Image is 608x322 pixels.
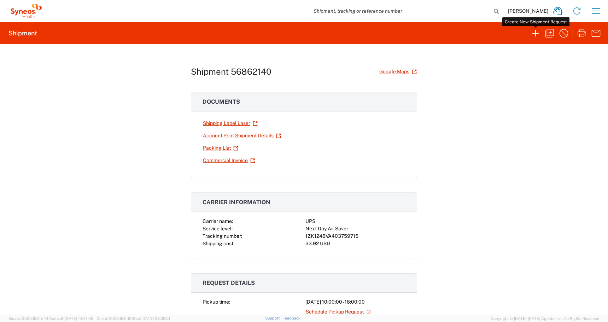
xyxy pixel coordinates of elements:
span: Request details [203,280,255,286]
a: Feedback [282,316,300,320]
span: [PERSON_NAME] [508,8,548,14]
span: Carrier information [203,199,270,206]
a: Google Maps [379,65,417,78]
a: Support [265,316,283,320]
div: 33.92 USD [305,240,405,247]
a: Packing List [203,142,239,154]
div: 1ZK1248VA403759715 [305,232,405,240]
span: [DATE] 10:47:06 [65,316,93,321]
span: Copyright © [DATE]-[DATE] Agistix Inc., All Rights Reserved [491,315,600,322]
span: Pickup time: [203,299,230,305]
div: UPS [305,218,405,225]
span: Documents [203,98,240,105]
a: Commercial Invoice [203,154,256,167]
h2: Shipment [8,29,37,38]
span: Tracking number: [203,233,242,239]
h1: Shipment 56862140 [191,67,271,77]
a: Account Print Shipment Details [203,130,281,142]
input: Shipment, tracking or reference number [308,4,491,18]
a: Schedule Pickup Request [305,306,372,318]
span: Server: 2025.19.0-d447cefac8f [8,316,93,321]
a: Shipping Label Laser [203,117,258,130]
span: Client: 2025.19.0-129fbcf [97,316,170,321]
span: Shipping cost [203,241,233,246]
span: Carrier name: [203,218,233,224]
span: [DATE] 09:39:01 [141,316,170,321]
div: Next Day Air Saver [305,225,405,232]
div: [DATE] 10:00:00 - 16:00:00 [305,298,405,306]
span: Service level: [203,226,233,231]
